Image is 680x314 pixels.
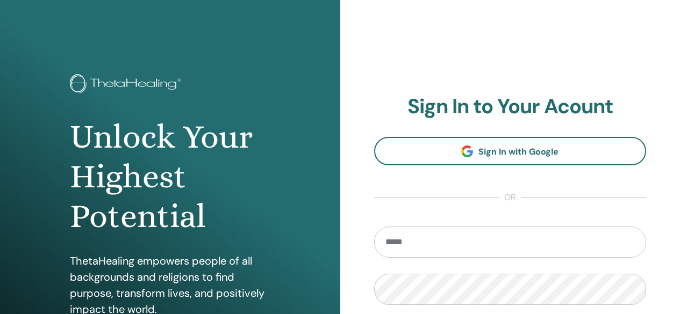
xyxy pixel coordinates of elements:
[478,146,559,157] span: Sign In with Google
[374,94,647,119] h2: Sign In to Your Acount
[374,137,647,165] a: Sign In with Google
[499,191,521,204] span: or
[70,117,270,237] h1: Unlock Your Highest Potential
